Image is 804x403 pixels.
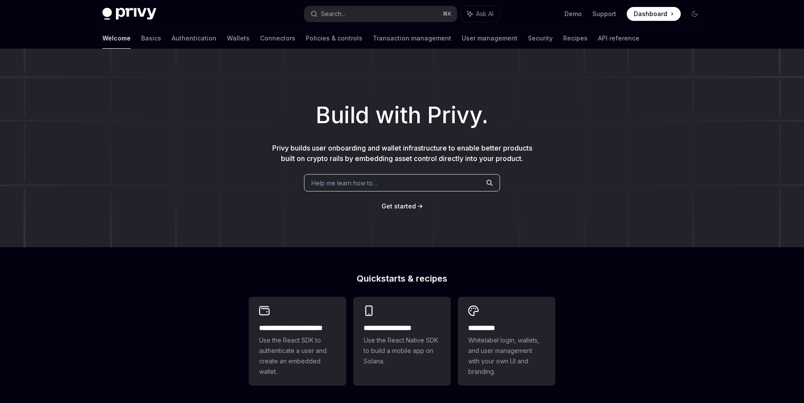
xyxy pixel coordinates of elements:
a: Transaction management [373,28,451,49]
button: Toggle dark mode [688,7,702,21]
h2: Quickstarts & recipes [249,274,555,283]
a: Welcome [102,28,131,49]
a: Authentication [172,28,216,49]
a: Support [592,10,616,18]
a: Wallets [227,28,250,49]
a: Basics [141,28,161,49]
a: **** **** **** ***Use the React Native SDK to build a mobile app on Solana. [353,297,451,386]
span: ⌘ K [443,10,452,17]
span: Use the React SDK to authenticate a user and create an embedded wallet. [259,335,336,377]
a: Security [528,28,553,49]
a: Recipes [563,28,588,49]
a: API reference [598,28,639,49]
span: Get started [382,202,416,210]
span: Ask AI [476,10,493,18]
h1: Build with Privy. [14,98,790,132]
a: Demo [564,10,582,18]
a: Get started [382,202,416,211]
a: Dashboard [627,7,681,21]
a: User management [462,28,517,49]
span: Whitelabel login, wallets, and user management with your own UI and branding. [468,335,545,377]
span: Privy builds user onboarding and wallet infrastructure to enable better products built on crypto ... [272,144,532,163]
span: Use the React Native SDK to build a mobile app on Solana. [364,335,440,366]
span: Help me learn how to… [311,178,378,188]
span: Dashboard [634,10,667,18]
a: Connectors [260,28,295,49]
button: Search...⌘K [304,6,457,22]
div: Search... [321,9,345,19]
button: Ask AI [461,6,500,22]
a: Policies & controls [306,28,362,49]
a: **** *****Whitelabel login, wallets, and user management with your own UI and branding. [458,297,555,386]
img: dark logo [102,8,156,20]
